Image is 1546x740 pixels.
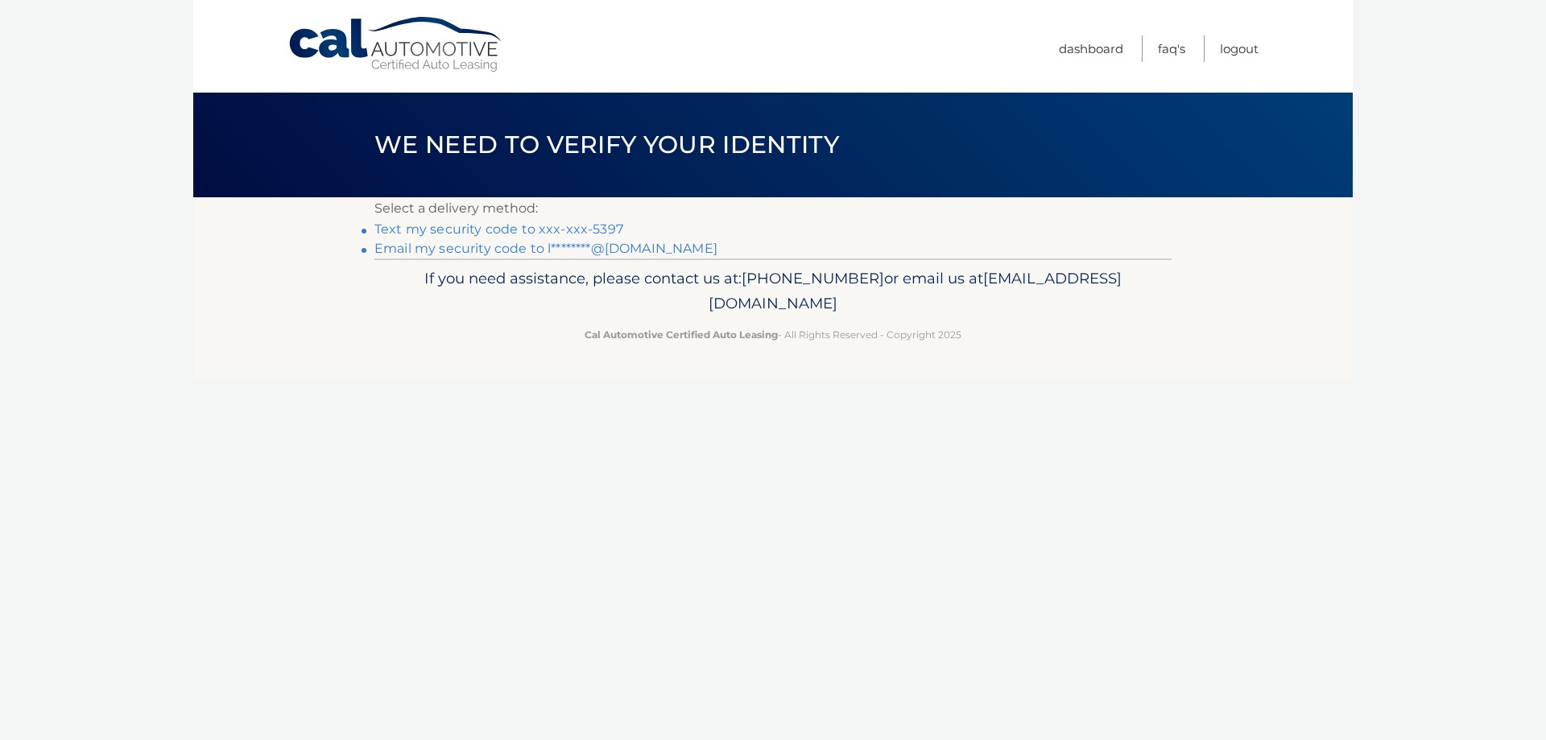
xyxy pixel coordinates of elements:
a: Text my security code to xxx-xxx-5397 [374,221,623,237]
p: If you need assistance, please contact us at: or email us at [385,266,1161,317]
a: Logout [1220,35,1259,62]
span: We need to verify your identity [374,130,839,159]
a: Cal Automotive [287,16,505,73]
strong: Cal Automotive Certified Auto Leasing [585,329,778,341]
p: Select a delivery method: [374,197,1172,220]
a: Dashboard [1059,35,1123,62]
p: - All Rights Reserved - Copyright 2025 [385,326,1161,343]
a: Email my security code to l********@[DOMAIN_NAME] [374,241,717,256]
span: [PHONE_NUMBER] [742,269,884,287]
a: FAQ's [1158,35,1185,62]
